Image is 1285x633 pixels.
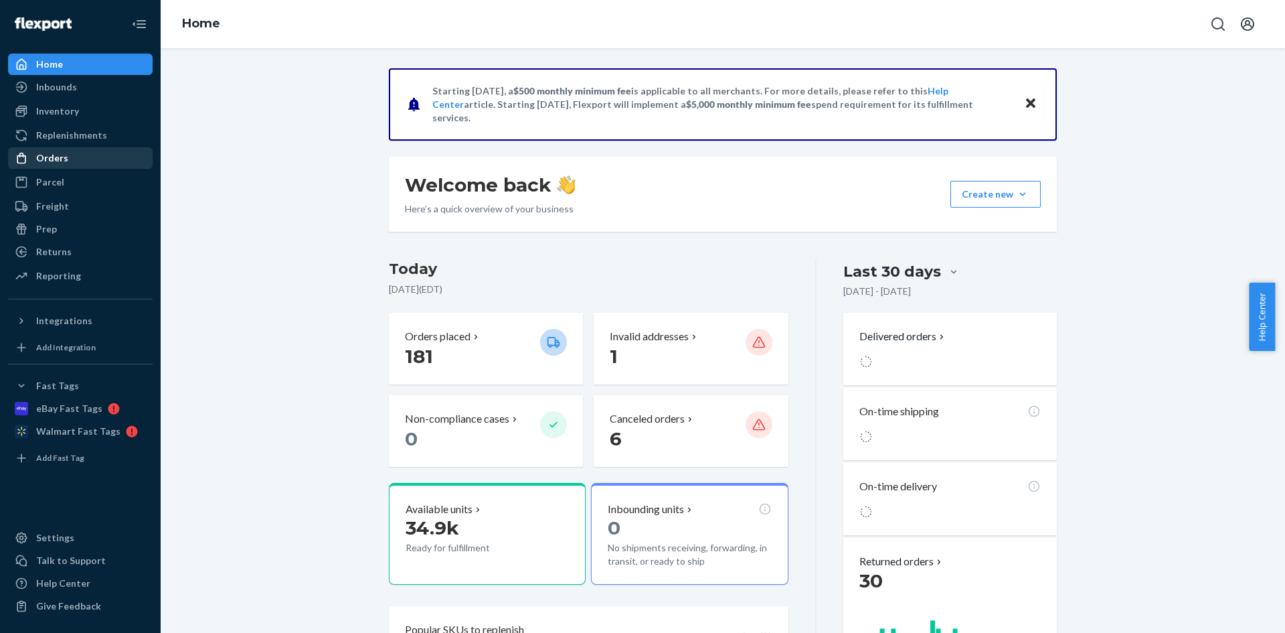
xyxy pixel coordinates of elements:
[405,427,418,450] span: 0
[594,313,788,384] button: Invalid addresses 1
[8,265,153,287] a: Reporting
[405,411,509,427] p: Non-compliance cases
[8,595,153,617] button: Give Feedback
[389,395,583,467] button: Non-compliance cases 0
[8,54,153,75] a: Home
[389,283,788,296] p: [DATE] ( EDT )
[8,100,153,122] a: Inventory
[8,218,153,240] a: Prep
[8,398,153,419] a: eBay Fast Tags
[950,181,1041,208] button: Create new
[36,245,72,259] div: Returns
[36,200,69,213] div: Freight
[608,541,771,568] p: No shipments receiving, forwarding, in transit, or ready to ship
[610,411,685,427] p: Canceled orders
[608,516,620,539] span: 0
[8,310,153,332] button: Integrations
[1234,11,1261,38] button: Open account menu
[405,345,433,368] span: 181
[859,404,939,419] p: On-time shipping
[610,329,689,344] p: Invalid addresses
[608,502,684,517] p: Inbounding units
[406,541,529,555] p: Ready for fulfillment
[36,531,74,545] div: Settings
[15,17,72,31] img: Flexport logo
[859,329,947,344] button: Delivered orders
[513,85,631,96] span: $500 monthly minimum fee
[36,452,84,464] div: Add Fast Tag
[8,375,153,397] button: Fast Tags
[36,175,64,189] div: Parcel
[1205,11,1231,38] button: Open Search Box
[843,261,941,282] div: Last 30 days
[591,483,788,585] button: Inbounding units0No shipments receiving, forwarding, in transit, or ready to ship
[8,147,153,169] a: Orders
[8,550,153,571] a: Talk to Support
[686,98,811,110] span: $5,000 monthly minimum fee
[8,527,153,549] a: Settings
[36,58,63,71] div: Home
[389,483,586,585] button: Available units34.9kReady for fulfillment
[859,569,883,592] span: 30
[557,175,576,194] img: hand-wave emoji
[8,196,153,217] a: Freight
[36,402,102,415] div: eBay Fast Tags
[8,171,153,193] a: Parcel
[36,577,90,590] div: Help Center
[36,269,81,283] div: Reporting
[36,342,96,353] div: Add Integration
[36,314,92,328] div: Integrations
[405,173,576,197] h1: Welcome back
[36,379,79,393] div: Fast Tags
[594,395,788,467] button: Canceled orders 6
[8,76,153,98] a: Inbounds
[406,516,459,539] span: 34.9k
[432,84,1011,125] p: Starting [DATE], a is applicable to all merchants. For more details, please refer to this article...
[8,447,153,469] a: Add Fast Tag
[8,337,153,358] a: Add Integration
[36,222,57,236] div: Prep
[8,241,153,263] a: Returns
[1022,94,1039,114] button: Close
[8,573,153,594] a: Help Center
[36,425,120,438] div: Walmart Fast Tags
[8,125,153,146] a: Replenishments
[36,151,68,165] div: Orders
[8,421,153,442] a: Walmart Fast Tags
[843,285,911,298] p: [DATE] - [DATE]
[405,202,576,216] p: Here’s a quick overview of your business
[36,104,79,118] div: Inventory
[36,554,106,567] div: Talk to Support
[610,427,622,450] span: 6
[405,329,470,344] p: Orders placed
[36,80,77,94] div: Inbounds
[859,479,937,494] p: On-time delivery
[610,345,618,368] span: 1
[1249,283,1275,351] button: Help Center
[171,5,231,44] ol: breadcrumbs
[859,554,944,569] button: Returned orders
[126,11,153,38] button: Close Navigation
[406,502,473,517] p: Available units
[389,313,583,384] button: Orders placed 181
[182,16,220,31] a: Home
[36,600,101,613] div: Give Feedback
[389,259,788,280] h3: Today
[36,129,107,142] div: Replenishments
